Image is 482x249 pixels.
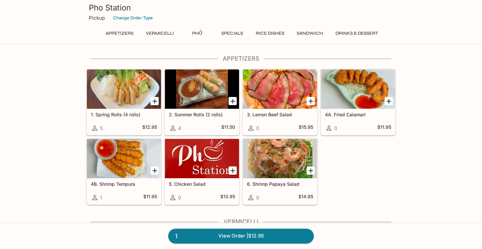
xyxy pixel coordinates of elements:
h5: $14.95 [298,194,313,201]
h5: $11.95 [143,194,157,201]
span: 4 [178,125,181,131]
button: Add 5. Chicken Salad [229,166,237,175]
button: Specials [217,29,247,38]
span: 0 [256,125,259,131]
div: 2. Summer Rolls (2 rolls) [165,69,239,109]
h5: 4A. Fried Calamari [325,112,391,117]
button: Add 2. Summer Rolls (2 rolls) [229,97,237,105]
span: 0 [256,195,259,201]
h5: 1. Spring Rolls (4 rolls) [91,112,157,117]
button: Phở [183,29,212,38]
h5: 5. Chicken Salad [169,181,235,187]
button: Add 4B. Shrimp Tempura [151,166,159,175]
h5: $13.95 [220,194,235,201]
span: 5 [100,125,103,131]
div: 5. Chicken Salad [165,139,239,178]
span: 0 [334,125,337,131]
h5: $12.95 [142,124,157,132]
span: 1 [171,232,181,241]
span: 1 [100,195,102,201]
h5: $15.95 [299,124,313,132]
button: Appetizers [102,29,137,38]
h5: 2. Summer Rolls (2 rolls) [169,112,235,117]
a: 1. Spring Rolls (4 rolls)5$12.95 [87,69,161,135]
h5: $11.95 [377,124,391,132]
button: Add 1. Spring Rolls (4 rolls) [151,97,159,105]
button: Rice Dishes [252,29,288,38]
button: Add 4A. Fried Calamari [385,97,393,105]
button: Add 6. Shrimp Papaya Salad [307,166,315,175]
div: 4A. Fried Calamari [321,69,395,109]
a: 4A. Fried Calamari0$11.95 [321,69,395,135]
h5: 4B. Shrimp Tempura [91,181,157,187]
span: 0 [178,195,181,201]
p: Pickup [89,15,105,21]
h5: 6. Shrimp Papaya Salad [247,181,313,187]
a: 6. Shrimp Papaya Salad0$14.95 [243,139,317,205]
h5: 3. Lemon Beef Salad [247,112,313,117]
a: 1View Order |$12.95 [168,229,314,243]
button: Change Order Type [110,13,156,23]
button: Sandwich [293,29,327,38]
button: Drinks & Dessert [332,29,382,38]
div: 3. Lemon Beef Salad [243,69,317,109]
div: 4B. Shrimp Tempura [87,139,161,178]
a: 3. Lemon Beef Salad0$15.95 [243,69,317,135]
a: 2. Summer Rolls (2 rolls)4$11.50 [165,69,239,135]
h5: $11.50 [221,124,235,132]
button: Vermicelli [142,29,177,38]
h3: Pho Station [89,3,393,13]
a: 5. Chicken Salad0$13.95 [165,139,239,205]
div: 6. Shrimp Papaya Salad [243,139,317,178]
button: Add 3. Lemon Beef Salad [307,97,315,105]
div: 1. Spring Rolls (4 rolls) [87,69,161,109]
h4: Appetizers [86,55,396,62]
h4: Vermicelli [86,218,396,225]
a: 4B. Shrimp Tempura1$11.95 [87,139,161,205]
